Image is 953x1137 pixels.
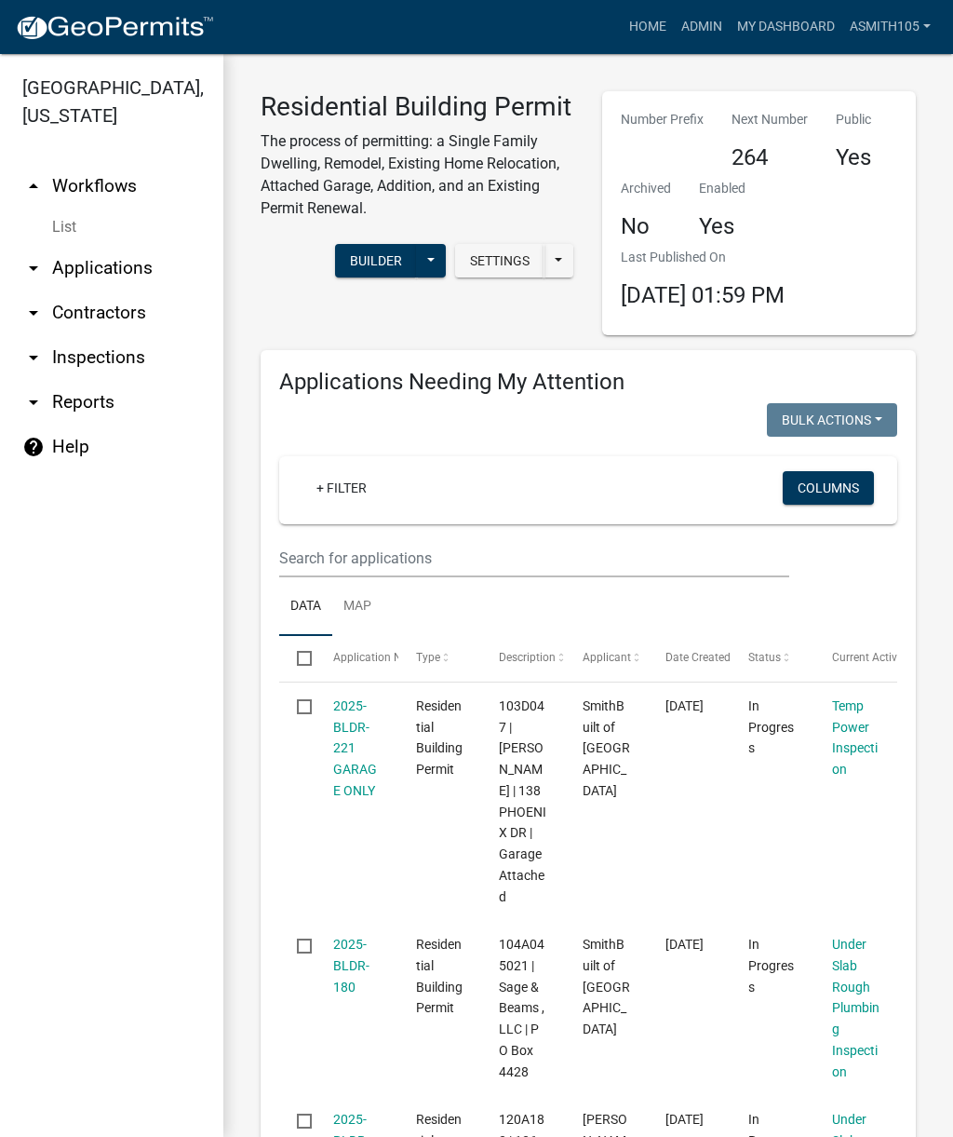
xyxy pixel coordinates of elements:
[279,577,332,637] a: Data
[583,651,631,664] span: Applicant
[748,937,794,995] span: In Progress
[730,9,842,45] a: My Dashboard
[22,175,45,197] i: arrow_drop_up
[699,179,745,198] p: Enabled
[621,179,671,198] p: Archived
[731,636,813,681] datatable-header-cell: Status
[261,130,574,220] p: The process of permitting: a Single Family Dwelling, Remodel, Existing Home Relocation, Attached ...
[22,436,45,458] i: help
[699,213,745,240] h4: Yes
[748,698,794,756] span: In Progress
[481,636,564,681] datatable-header-cell: Description
[416,698,463,777] span: Residential Building Permit
[836,144,871,171] h4: Yes
[499,698,546,904] span: 103D047 | SMITH COREY L | 138 PHOENIX DR | Garage Attached
[416,651,440,664] span: Type
[302,471,382,505] a: + Filter
[499,937,544,1079] span: 104A045021 | Sage & Beams , LLC | P O Box 4428
[583,698,630,798] span: SmithBuilt of Lake Oconee
[565,636,648,681] datatable-header-cell: Applicant
[22,302,45,324] i: arrow_drop_down
[621,282,785,308] span: [DATE] 01:59 PM
[648,636,731,681] datatable-header-cell: Date Created
[279,539,789,577] input: Search for applications
[814,636,897,681] datatable-header-cell: Current Activity
[279,369,897,396] h4: Applications Needing My Attention
[22,391,45,413] i: arrow_drop_down
[416,937,463,1015] span: Residential Building Permit
[335,244,417,277] button: Builder
[261,91,574,123] h3: Residential Building Permit
[22,346,45,369] i: arrow_drop_down
[455,244,544,277] button: Settings
[665,1112,704,1127] span: 05/30/2025
[279,636,315,681] datatable-header-cell: Select
[621,110,704,129] p: Number Prefix
[767,403,897,437] button: Bulk Actions
[732,110,808,129] p: Next Number
[748,651,781,664] span: Status
[674,9,730,45] a: Admin
[665,937,704,952] span: 06/10/2025
[836,110,871,129] p: Public
[832,698,878,777] a: Temp Power Inspection
[621,248,785,267] p: Last Published On
[332,577,383,637] a: Map
[832,651,909,664] span: Current Activity
[665,651,731,664] span: Date Created
[621,213,671,240] h4: No
[398,636,481,681] datatable-header-cell: Type
[732,144,808,171] h4: 264
[622,9,674,45] a: Home
[499,651,556,664] span: Description
[315,636,397,681] datatable-header-cell: Application Number
[842,9,938,45] a: asmith105
[333,937,369,995] a: 2025-BLDR-180
[832,937,879,1079] a: Under Slab Rough Plumbing Inspection
[665,698,704,713] span: 07/22/2025
[333,698,377,798] a: 2025-BLDR-221 GARAGE ONLY
[333,651,435,664] span: Application Number
[583,937,630,1036] span: SmithBuilt of Lake Oconee
[783,471,874,505] button: Columns
[22,257,45,279] i: arrow_drop_down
